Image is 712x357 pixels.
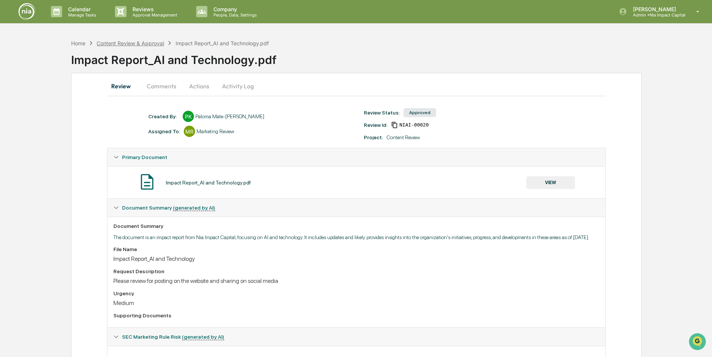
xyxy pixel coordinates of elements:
p: Calendar [62,6,100,12]
span: Document Summary [122,205,215,211]
a: 🔎Data Lookup [4,106,50,119]
p: How can we help? [7,16,136,28]
span: Data Lookup [15,109,47,116]
div: Medium [113,299,599,306]
iframe: Open customer support [688,332,708,353]
button: Comments [141,77,182,95]
div: Assigned To: [148,128,180,134]
div: 🖐️ [7,95,13,101]
div: Please review for posting on the website and sharing on social media [113,277,599,284]
div: Content Review [387,134,420,140]
img: logo [18,3,36,21]
p: Admin • Nia Impact Capital [627,12,685,18]
div: Impact Report_AI and Technology [113,255,599,262]
div: Project: [364,134,383,140]
button: Activity Log [216,77,260,95]
div: Approved [404,108,436,117]
button: Actions [182,77,216,95]
div: We're available if you need us! [25,65,95,71]
a: 🗄️Attestations [51,91,96,105]
button: Start new chat [127,59,136,68]
img: 1746055101610-c473b297-6a78-478c-a979-82029cc54cd1 [7,57,21,71]
div: Primary Document [107,148,605,166]
p: [PERSON_NAME] [627,6,685,12]
div: File Name [113,246,599,252]
p: Company [207,6,261,12]
p: Manage Tasks [62,12,100,18]
div: Review Status: [364,110,400,116]
div: Content Review & Approval [97,40,164,46]
div: Review Id: [364,122,387,128]
span: Primary Document [122,154,167,160]
span: SEC Marketing Rule Risk [122,334,224,340]
div: secondary tabs example [107,77,605,95]
u: (generated by AI) [182,334,224,340]
div: Home [71,40,85,46]
div: Marketing Review [197,128,234,134]
div: Start new chat [25,57,123,65]
div: PK [183,111,194,122]
button: VIEW [526,176,575,189]
div: Primary Document [107,166,605,198]
div: 🔎 [7,109,13,115]
div: Impact Report_AI and Technology.pdf [166,180,251,186]
div: Document Summary (generated by AI) [107,217,605,327]
img: Document Icon [138,173,156,191]
div: Paloma Mate-[PERSON_NAME] [195,113,264,119]
a: 🖐️Preclearance [4,91,51,105]
span: 79e61ce8-8821-41ff-9ca9-a13a95a05e62 [399,122,429,128]
button: Review [107,77,141,95]
div: 🗄️ [54,95,60,101]
p: Approval Management [127,12,181,18]
span: Preclearance [15,94,48,102]
p: People, Data, Settings [207,12,261,18]
div: Supporting Documents [113,312,599,318]
p: Reviews [127,6,181,12]
div: Request Description [113,268,599,274]
div: SEC Marketing Rule Risk (generated by AI) [107,328,605,346]
a: Powered byPylon [53,126,91,132]
div: Impact Report_AI and Technology.pdf [176,40,269,46]
u: (generated by AI) [173,205,215,211]
div: Impact Report_AI and Technology.pdf [71,47,712,67]
div: Created By: ‎ ‎ [148,113,179,119]
p: The document is an impact report from Nia Impact Capital, focusing on AI and technology. It inclu... [113,234,599,240]
div: Urgency [113,290,599,296]
span: Pylon [74,127,91,132]
div: Document Summary (generated by AI) [107,199,605,217]
span: Attestations [62,94,93,102]
div: MR [184,126,195,137]
div: Document Summary [113,223,599,229]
